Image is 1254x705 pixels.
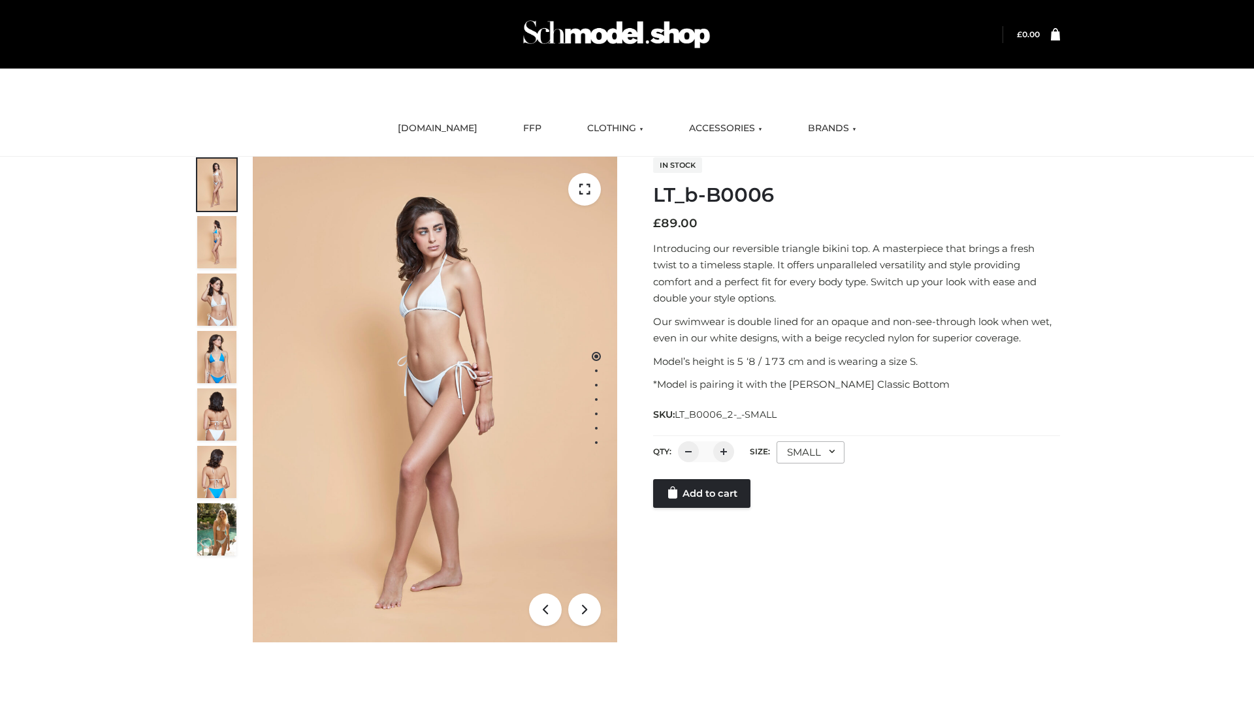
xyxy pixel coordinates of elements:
span: LT_B0006_2-_-SMALL [675,409,777,420]
img: Schmodel Admin 964 [519,8,715,60]
p: *Model is pairing it with the [PERSON_NAME] Classic Bottom [653,376,1060,393]
span: £ [653,216,661,230]
a: FFP [513,114,551,143]
div: SMALL [777,441,844,463]
p: Our swimwear is double lined for an opaque and non-see-through look when wet, even in our white d... [653,313,1060,347]
img: ArielClassicBikiniTop_CloudNine_AzureSky_OW114ECO_1 [253,157,617,642]
img: ArielClassicBikiniTop_CloudNine_AzureSky_OW114ECO_8-scaled.jpg [197,446,236,498]
img: ArielClassicBikiniTop_CloudNine_AzureSky_OW114ECO_1-scaled.jpg [197,159,236,211]
p: Model’s height is 5 ‘8 / 173 cm and is wearing a size S. [653,353,1060,370]
bdi: 89.00 [653,216,698,230]
h1: LT_b-B0006 [653,183,1060,207]
bdi: 0.00 [1017,29,1040,39]
img: Arieltop_CloudNine_AzureSky2.jpg [197,503,236,556]
a: [DOMAIN_NAME] [388,114,487,143]
img: ArielClassicBikiniTop_CloudNine_AzureSky_OW114ECO_3-scaled.jpg [197,274,236,326]
img: ArielClassicBikiniTop_CloudNine_AzureSky_OW114ECO_7-scaled.jpg [197,388,236,441]
label: Size: [750,446,770,456]
img: ArielClassicBikiniTop_CloudNine_AzureSky_OW114ECO_4-scaled.jpg [197,331,236,383]
span: SKU: [653,407,778,422]
img: ArielClassicBikiniTop_CloudNine_AzureSky_OW114ECO_2-scaled.jpg [197,216,236,268]
a: BRANDS [798,114,866,143]
a: CLOTHING [577,114,653,143]
a: ACCESSORIES [679,114,772,143]
span: £ [1017,29,1022,39]
span: In stock [653,157,702,173]
label: QTY: [653,446,671,456]
a: £0.00 [1017,29,1040,39]
p: Introducing our reversible triangle bikini top. A masterpiece that brings a fresh twist to a time... [653,240,1060,307]
a: Add to cart [653,479,750,508]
